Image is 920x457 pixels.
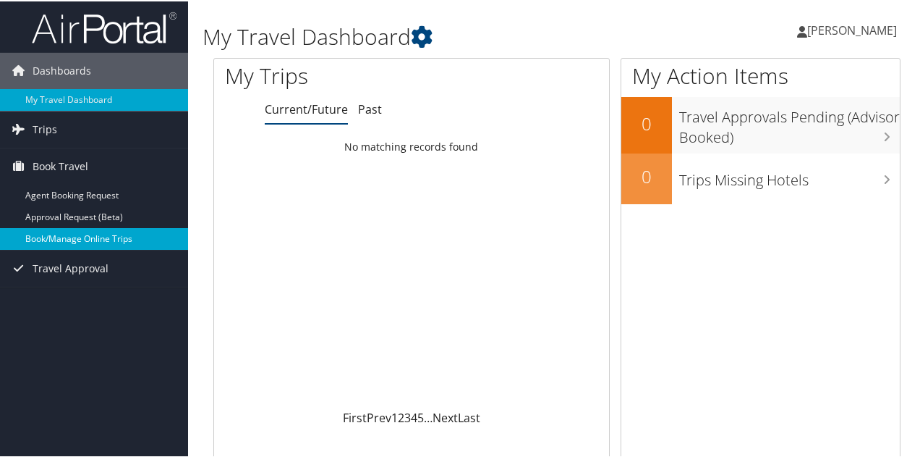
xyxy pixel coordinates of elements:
span: Dashboards [33,51,91,88]
h2: 0 [621,110,672,135]
a: 1 [391,408,398,424]
td: No matching records found [214,133,609,159]
a: Past [358,100,382,116]
h1: My Travel Dashboard [203,20,675,51]
a: First [343,408,367,424]
span: [PERSON_NAME] [807,21,897,37]
span: Trips [33,110,57,146]
a: Prev [367,408,391,424]
img: airportal-logo.png [32,9,176,43]
a: Last [458,408,480,424]
a: 0Travel Approvals Pending (Advisor Booked) [621,96,900,151]
a: 0Trips Missing Hotels [621,152,900,203]
a: Current/Future [265,100,348,116]
a: 5 [417,408,424,424]
a: [PERSON_NAME] [797,7,911,51]
h1: My Action Items [621,59,900,90]
h3: Trips Missing Hotels [679,162,900,189]
span: Travel Approval [33,249,108,285]
h3: Travel Approvals Pending (Advisor Booked) [679,98,900,146]
a: 3 [404,408,411,424]
a: Next [433,408,458,424]
span: Book Travel [33,147,88,183]
h1: My Trips [225,59,433,90]
h2: 0 [621,163,672,188]
a: 4 [411,408,417,424]
a: 2 [398,408,404,424]
span: … [424,408,433,424]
